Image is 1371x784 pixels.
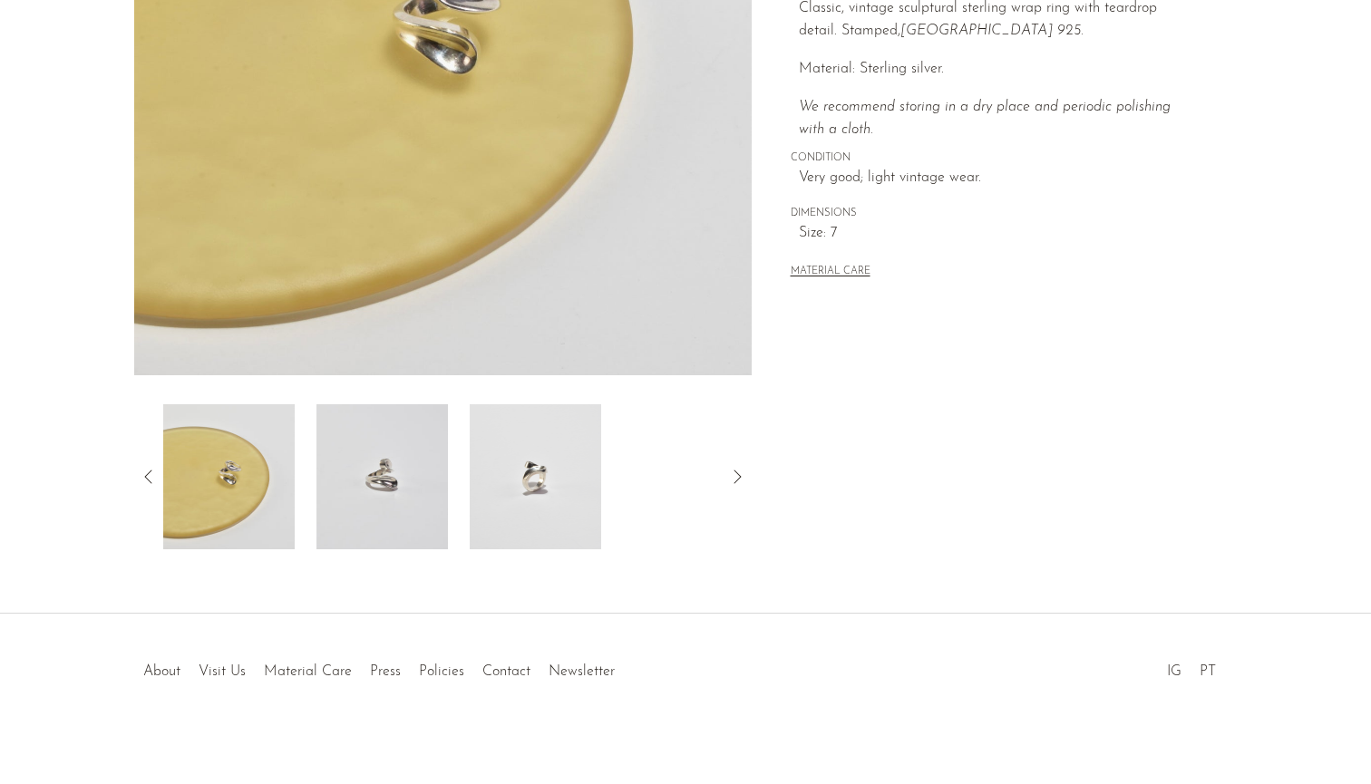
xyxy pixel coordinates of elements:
a: Contact [482,664,530,679]
p: Material: Sterling silver. [799,58,1199,82]
em: [GEOGRAPHIC_DATA] 925. [900,24,1084,38]
a: Policies [419,664,464,679]
ul: Quick links [134,650,624,684]
a: Material Care [264,664,352,679]
ul: Social Medias [1158,650,1225,684]
button: MATERIAL CARE [791,266,870,279]
span: Size: 7 [799,222,1199,246]
a: About [143,664,180,679]
i: We recommend storing in a dry place and periodic polishing with a cloth. [799,100,1171,138]
span: Very good; light vintage wear. [799,167,1199,190]
img: Sterling Wrap Ring [470,404,601,549]
a: Visit Us [199,664,246,679]
span: DIMENSIONS [791,206,1199,222]
a: PT [1200,664,1216,679]
img: Sterling Wrap Ring [316,404,448,549]
a: Press [370,664,401,679]
img: Sterling Wrap Ring [163,404,295,549]
a: IG [1167,664,1181,679]
span: CONDITION [791,150,1199,167]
